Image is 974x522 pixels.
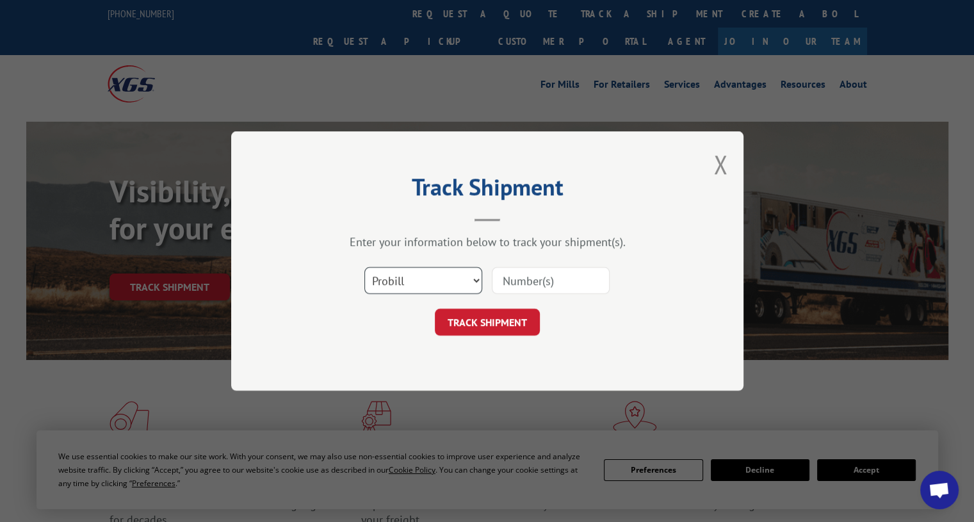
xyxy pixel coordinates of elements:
button: TRACK SHIPMENT [435,309,540,336]
button: Close modal [713,147,727,181]
div: Open chat [920,471,959,509]
input: Number(s) [492,267,610,294]
h2: Track Shipment [295,178,679,202]
div: Enter your information below to track your shipment(s). [295,234,679,249]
